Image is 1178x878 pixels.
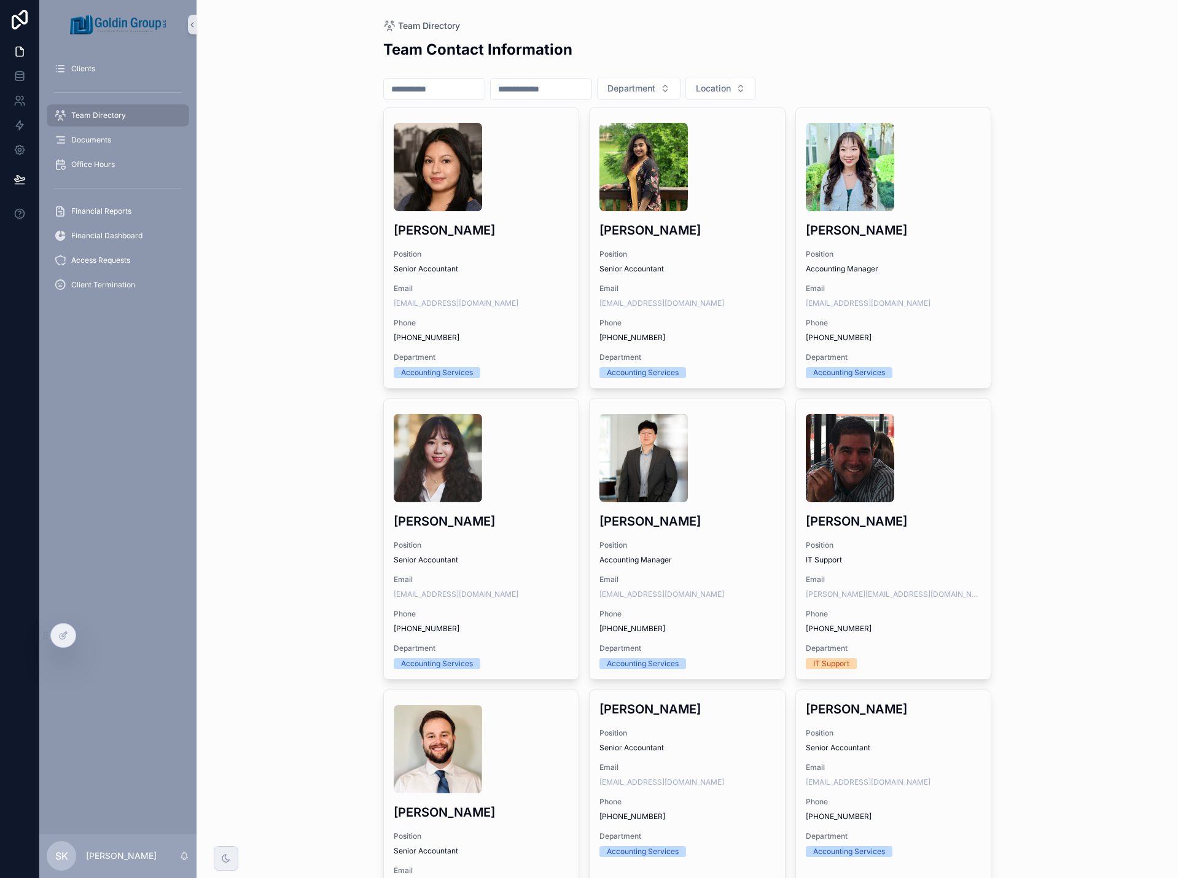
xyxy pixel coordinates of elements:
[806,333,981,343] span: [PHONE_NUMBER]
[806,555,981,565] span: IT Support
[806,812,981,822] span: [PHONE_NUMBER]
[394,298,518,308] a: [EMAIL_ADDRESS][DOMAIN_NAME]
[394,866,569,876] span: Email
[806,512,981,530] h3: [PERSON_NAME]
[806,249,981,259] span: Position
[47,200,189,222] a: Financial Reports
[394,575,569,585] span: Email
[599,609,775,619] span: Phone
[806,298,930,308] a: [EMAIL_ADDRESS][DOMAIN_NAME]
[47,225,189,247] a: Financial Dashboard
[607,658,679,669] div: Accounting Services
[394,123,482,211] img: Karen-Diaz.png
[401,658,473,669] div: Accounting Services
[599,298,724,308] a: [EMAIL_ADDRESS][DOMAIN_NAME]
[394,249,569,259] span: Position
[71,160,115,169] span: Office Hours
[383,398,580,680] a: Evelyn-Yao.jpg[PERSON_NAME]PositionSenior AccountantEmail[EMAIL_ADDRESS][DOMAIN_NAME]Phone[PHONE_...
[394,555,569,565] span: Senior Accountant
[394,624,569,634] span: [PHONE_NUMBER]
[599,777,724,787] a: [EMAIL_ADDRESS][DOMAIN_NAME]
[394,318,569,328] span: Phone
[394,414,482,502] img: Evelyn-Yao.jpg
[71,64,95,74] span: Clients
[806,643,981,653] span: Department
[71,135,111,145] span: Documents
[806,540,981,550] span: Position
[806,414,894,502] img: Jose-Vargas.jpg
[47,129,189,151] a: Documents
[599,728,775,738] span: Position
[599,700,775,718] h3: [PERSON_NAME]
[71,231,142,241] span: Financial Dashboard
[394,589,518,599] a: [EMAIL_ADDRESS][DOMAIN_NAME]
[599,743,775,753] span: Senior Accountant
[806,318,981,328] span: Phone
[589,107,786,389] a: Khushbu-Patel.jpg[PERSON_NAME]PositionSenior AccountantEmail[EMAIL_ADDRESS][DOMAIN_NAME]Phone[PHO...
[806,264,981,274] span: Accounting Manager
[806,700,981,718] h3: [PERSON_NAME]
[685,77,756,100] button: Select Button
[599,624,775,634] span: [PHONE_NUMBER]
[383,20,460,32] a: Team Directory
[394,831,569,841] span: Position
[71,255,130,265] span: Access Requests
[394,609,569,619] span: Phone
[607,846,679,857] div: Accounting Services
[394,352,569,362] span: Department
[597,77,681,100] button: Select Button
[607,82,655,95] span: Department
[398,20,460,32] span: Team Directory
[607,367,679,378] div: Accounting Services
[401,367,473,378] div: Accounting Services
[71,111,126,120] span: Team Directory
[394,264,569,274] span: Senior Accountant
[383,107,580,389] a: Karen-Diaz.png[PERSON_NAME]PositionSenior AccountantEmail[EMAIL_ADDRESS][DOMAIN_NAME]Phone[PHONE_...
[696,82,731,95] span: Location
[394,846,569,856] span: Senior Accountant
[599,812,775,822] span: [PHONE_NUMBER]
[589,398,786,680] a: Jung-Choi.jpg[PERSON_NAME]PositionAccounting ManagerEmail[EMAIL_ADDRESS][DOMAIN_NAME]Phone[PHONE_...
[599,352,775,362] span: Department
[394,705,482,793] img: Dylan-Wright.jpg
[813,367,885,378] div: Accounting Services
[394,643,569,653] span: Department
[795,398,992,680] a: Jose-Vargas.jpg[PERSON_NAME]PositionIT SupportEmail[PERSON_NAME][EMAIL_ADDRESS][DOMAIN_NAME]Phone...
[55,849,68,863] span: SK
[599,643,775,653] span: Department
[599,249,775,259] span: Position
[383,39,572,60] h2: Team Contact Information
[394,221,569,239] h3: [PERSON_NAME]
[71,206,131,216] span: Financial Reports
[47,58,189,80] a: Clients
[394,284,569,293] span: Email
[599,123,688,211] img: Khushbu-Patel.jpg
[806,589,981,599] a: [PERSON_NAME][EMAIL_ADDRESS][DOMAIN_NAME]
[394,333,569,343] span: [PHONE_NUMBER]
[806,797,981,807] span: Phone
[47,153,189,176] a: Office Hours
[599,284,775,293] span: Email
[806,123,894,211] img: Cynthia-Zhu.jpg
[599,221,775,239] h3: [PERSON_NAME]
[599,414,688,502] img: Jung-Choi.jpg
[806,575,981,585] span: Email
[599,831,775,841] span: Department
[394,512,569,530] h3: [PERSON_NAME]
[806,352,981,362] span: Department
[86,850,157,862] p: [PERSON_NAME]
[806,743,981,753] span: Senior Accountant
[599,797,775,807] span: Phone
[394,803,569,822] h3: [PERSON_NAME]
[394,540,569,550] span: Position
[599,589,724,599] a: [EMAIL_ADDRESS][DOMAIN_NAME]
[806,609,981,619] span: Phone
[599,575,775,585] span: Email
[599,512,775,530] h3: [PERSON_NAME]
[599,763,775,772] span: Email
[806,221,981,239] h3: [PERSON_NAME]
[599,555,775,565] span: Accounting Manager
[806,763,981,772] span: Email
[71,280,135,290] span: Client Termination
[599,264,775,274] span: Senior Accountant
